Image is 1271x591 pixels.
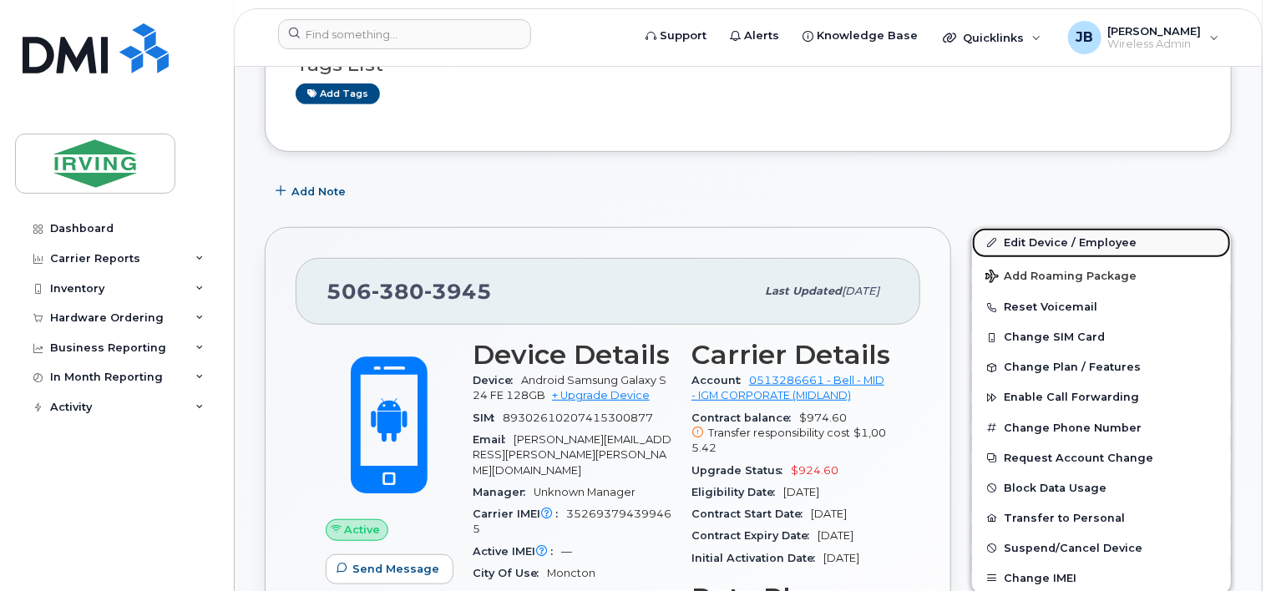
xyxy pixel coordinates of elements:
span: [DATE] [783,486,819,498]
span: Change Plan / Features [1004,361,1141,374]
span: 380 [372,279,424,304]
span: Send Message [352,561,439,577]
span: Support [660,28,706,44]
span: Eligibility Date [691,486,783,498]
span: [DATE] [818,529,853,542]
span: 89302610207415300877 [503,412,653,424]
span: — [561,545,572,558]
span: Knowledge Base [817,28,918,44]
span: $974.60 [691,412,890,457]
span: Device [473,374,521,386]
a: Knowledge Base [791,19,929,53]
span: [PERSON_NAME][EMAIL_ADDRESS][PERSON_NAME][PERSON_NAME][DOMAIN_NAME] [473,433,671,477]
span: [DATE] [823,552,859,564]
span: Moncton [547,567,595,579]
h3: Carrier Details [691,340,890,370]
span: Enable Call Forwarding [1004,391,1139,404]
button: Change SIM Card [972,322,1231,352]
button: Add Note [265,177,360,207]
button: Block Data Usage [972,473,1231,503]
span: Transfer responsibility cost [708,427,850,439]
a: 0513286661 - Bell - MID - IGM CORPORATE (MIDLAND) [691,374,884,402]
a: Alerts [718,19,791,53]
button: Suspend/Cancel Device [972,533,1231,563]
button: Transfer to Personal [972,503,1231,533]
span: Upgrade Status [691,464,791,477]
span: Alerts [744,28,779,44]
a: Add tags [296,83,380,104]
span: Contract Start Date [691,508,811,520]
h3: Device Details [473,340,671,370]
span: Initial Activation Date [691,552,823,564]
button: Request Account Change [972,443,1231,473]
span: SIM [473,412,503,424]
span: Unknown Manager [534,486,635,498]
input: Find something... [278,19,531,49]
span: JB [1076,28,1093,48]
span: Add Note [291,184,346,200]
span: [PERSON_NAME] [1108,24,1202,38]
span: [DATE] [811,508,847,520]
span: 506 [327,279,492,304]
span: Android Samsung Galaxy S24 FE 128GB [473,374,666,402]
a: Support [634,19,718,53]
span: Contract Expiry Date [691,529,818,542]
a: + Upgrade Device [552,389,650,402]
span: Add Roaming Package [985,270,1137,285]
h3: Tags List [296,54,1201,75]
button: Add Roaming Package [972,258,1231,292]
span: City Of Use [473,567,547,579]
button: Change Plan / Features [972,352,1231,382]
button: Send Message [326,554,453,584]
span: Manager [473,486,534,498]
span: Last updated [765,285,842,297]
button: Enable Call Forwarding [972,382,1231,412]
span: Carrier IMEI [473,508,566,520]
span: Email [473,433,514,446]
button: Reset Voicemail [972,292,1231,322]
div: Quicklinks [931,21,1053,54]
span: Active [345,522,381,538]
button: Change Phone Number [972,413,1231,443]
a: Edit Device / Employee [972,228,1231,258]
span: $924.60 [791,464,838,477]
span: Contract balance [691,412,799,424]
span: 352693794399465 [473,508,671,535]
span: 3945 [424,279,492,304]
span: Account [691,374,749,386]
span: Wireless Admin [1108,38,1202,51]
span: Active IMEI [473,545,561,558]
span: [DATE] [842,285,879,297]
span: Suspend/Cancel Device [1004,542,1142,554]
span: Quicklinks [963,31,1024,44]
div: Jim Briggs [1056,21,1231,54]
